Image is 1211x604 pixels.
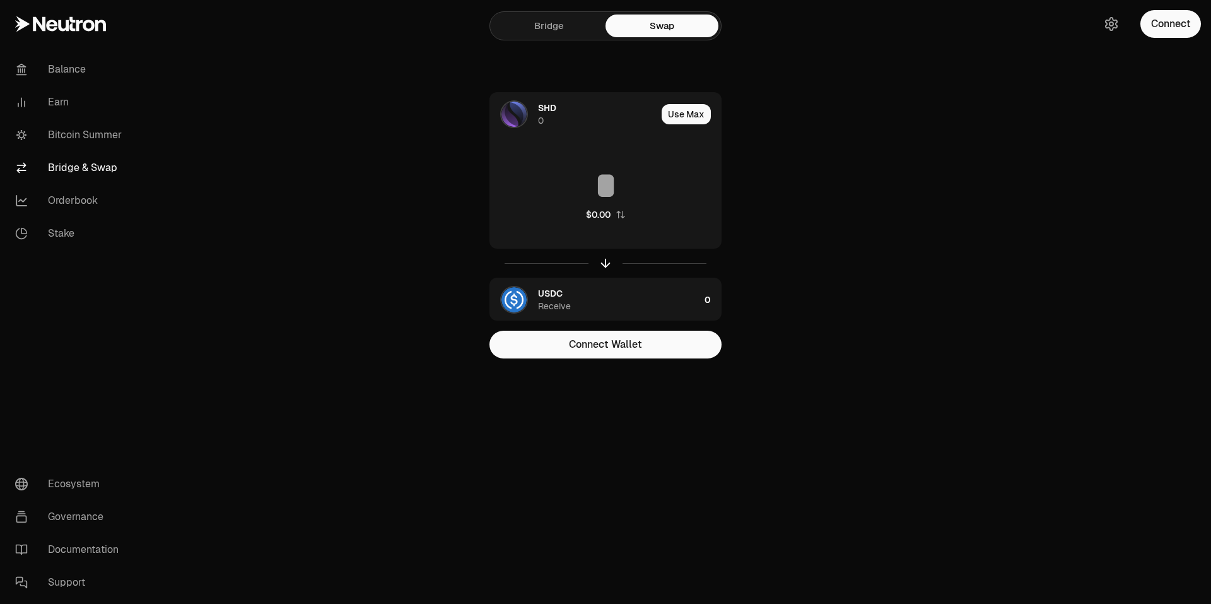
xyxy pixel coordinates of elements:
[538,300,571,312] div: Receive
[490,278,721,321] button: USDC LogoUSDCReceive0
[493,15,605,37] a: Bridge
[5,500,136,533] a: Governance
[5,119,136,151] a: Bitcoin Summer
[490,278,699,321] div: USDC LogoUSDCReceive
[586,208,611,221] div: $0.00
[5,86,136,119] a: Earn
[501,102,527,127] img: SHD Logo
[586,208,626,221] button: $0.00
[538,102,556,114] span: SHD
[538,287,563,300] span: USDC
[5,53,136,86] a: Balance
[705,278,721,321] div: 0
[5,217,136,250] a: Stake
[5,468,136,500] a: Ecosystem
[605,15,718,37] a: Swap
[538,114,544,127] div: 0
[501,287,527,312] img: USDC Logo
[5,184,136,217] a: Orderbook
[1140,10,1201,38] button: Connect
[5,533,136,566] a: Documentation
[5,566,136,599] a: Support
[490,93,657,136] div: SHD LogoSHD0
[5,151,136,184] a: Bridge & Swap
[489,331,722,358] button: Connect Wallet
[662,104,711,124] button: Use Max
